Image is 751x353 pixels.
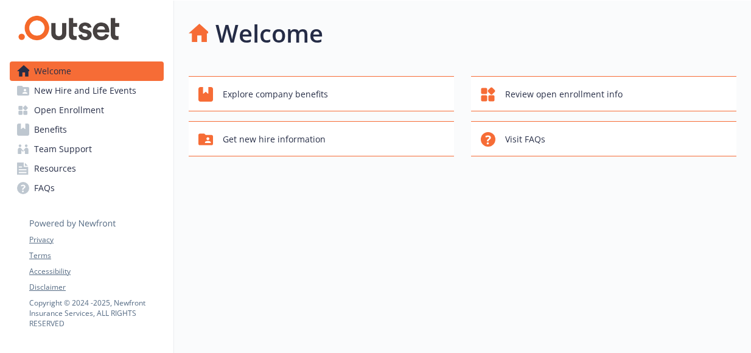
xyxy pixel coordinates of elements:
span: FAQs [34,178,55,198]
a: Resources [10,159,164,178]
span: Get new hire information [223,128,326,151]
p: Copyright © 2024 - 2025 , Newfront Insurance Services, ALL RIGHTS RESERVED [29,298,163,329]
span: Explore company benefits [223,83,328,106]
a: Accessibility [29,266,163,277]
a: Welcome [10,61,164,81]
a: Open Enrollment [10,100,164,120]
a: Disclaimer [29,282,163,293]
span: Benefits [34,120,67,139]
button: Visit FAQs [471,121,736,156]
span: Open Enrollment [34,100,104,120]
a: Team Support [10,139,164,159]
button: Explore company benefits [189,76,454,111]
a: Benefits [10,120,164,139]
button: Get new hire information [189,121,454,156]
span: Review open enrollment info [505,83,623,106]
a: New Hire and Life Events [10,81,164,100]
span: Team Support [34,139,92,159]
h1: Welcome [215,15,323,52]
span: Resources [34,159,76,178]
span: Visit FAQs [505,128,545,151]
a: Privacy [29,234,163,245]
a: FAQs [10,178,164,198]
span: New Hire and Life Events [34,81,136,100]
a: Terms [29,250,163,261]
span: Welcome [34,61,71,81]
button: Review open enrollment info [471,76,736,111]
